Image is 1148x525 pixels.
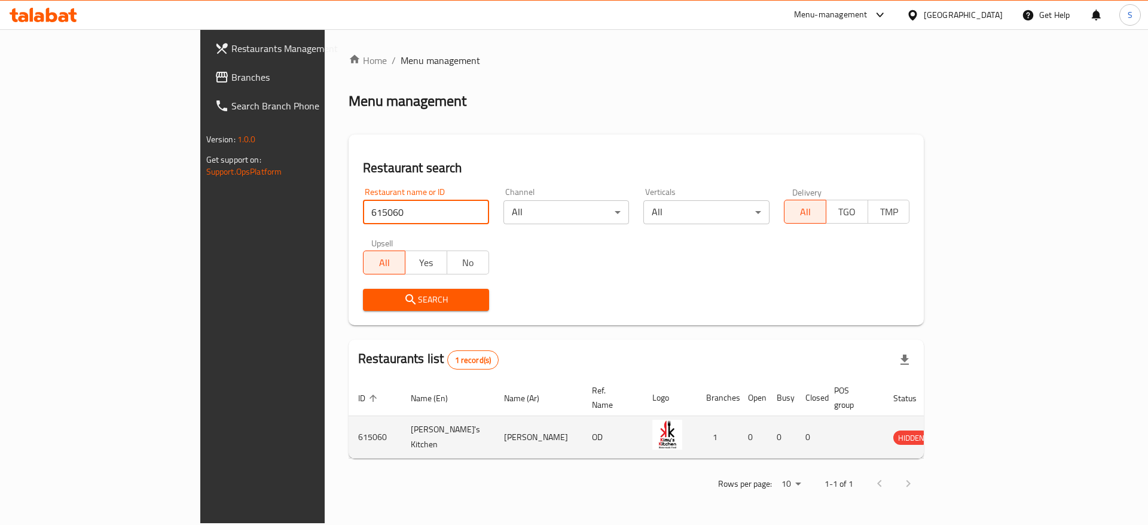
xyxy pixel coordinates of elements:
[738,380,767,416] th: Open
[349,53,924,68] nav: breadcrumb
[237,132,256,147] span: 1.0.0
[831,203,863,221] span: TGO
[890,346,919,374] div: Export file
[363,159,909,177] h2: Restaurant search
[873,203,905,221] span: TMP
[205,34,392,63] a: Restaurants Management
[392,53,396,68] li: /
[794,8,868,22] div: Menu-management
[582,416,643,459] td: OD
[206,164,282,179] a: Support.OpsPlatform
[401,416,494,459] td: [PERSON_NAME]'s Kitchen
[652,420,682,450] img: Kimy's Kitchen
[784,200,826,224] button: All
[924,8,1003,22] div: [GEOGRAPHIC_DATA]
[1128,8,1132,22] span: S
[231,70,383,84] span: Branches
[206,132,236,147] span: Version:
[796,416,825,459] td: 0
[893,391,932,405] span: Status
[205,63,392,91] a: Branches
[371,239,393,247] label: Upsell
[643,200,770,224] div: All
[405,251,447,274] button: Yes
[358,391,381,405] span: ID
[411,391,463,405] span: Name (En)
[825,477,853,492] p: 1-1 of 1
[206,152,261,167] span: Get support on:
[697,380,738,416] th: Branches
[363,200,489,224] input: Search for restaurant name or ID..
[767,380,796,416] th: Busy
[893,431,929,445] span: HIDDEN
[349,91,466,111] h2: Menu management
[205,91,392,120] a: Search Branch Phone
[447,350,499,370] div: Total records count
[231,41,383,56] span: Restaurants Management
[718,477,772,492] p: Rows per page:
[401,53,480,68] span: Menu management
[363,289,489,311] button: Search
[447,251,489,274] button: No
[697,416,738,459] td: 1
[349,380,988,459] table: enhanced table
[410,254,442,271] span: Yes
[796,380,825,416] th: Closed
[494,416,582,459] td: [PERSON_NAME]
[789,203,822,221] span: All
[503,200,630,224] div: All
[826,200,868,224] button: TGO
[448,355,499,366] span: 1 record(s)
[504,391,555,405] span: Name (Ar)
[363,251,405,274] button: All
[834,383,869,412] span: POS group
[738,416,767,459] td: 0
[368,254,401,271] span: All
[452,254,484,271] span: No
[777,475,805,493] div: Rows per page:
[868,200,910,224] button: TMP
[231,99,383,113] span: Search Branch Phone
[767,416,796,459] td: 0
[592,383,628,412] span: Ref. Name
[358,350,499,370] h2: Restaurants list
[792,188,822,196] label: Delivery
[373,292,480,307] span: Search
[643,380,697,416] th: Logo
